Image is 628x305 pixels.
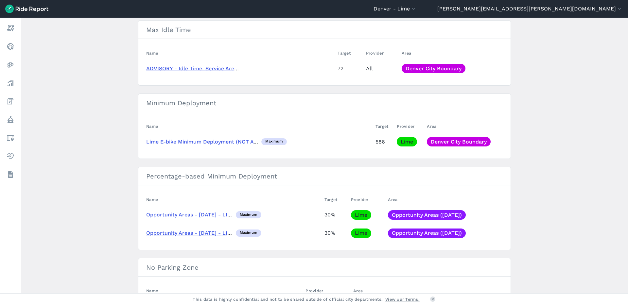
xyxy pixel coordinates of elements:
a: Health [5,150,16,162]
div: maximum [261,138,287,145]
h3: Percentage-based Minimum Deployment [138,167,511,185]
h3: Minimum Deployment [138,94,511,112]
a: ADVISORY - Idle Time: Service Area (72 hours) [146,65,265,72]
a: Report [5,22,16,34]
a: Opportunity Areas ([DATE]) [388,210,466,220]
th: Area [399,47,503,59]
th: Area [424,120,503,133]
a: Denver City Boundary [402,64,465,73]
a: Denver City Boundary [427,137,491,146]
th: Provider [348,193,386,206]
a: Datasets [5,169,16,180]
a: Fees [5,95,16,107]
button: Denver - Lime [374,5,417,13]
th: Target [335,47,363,59]
a: Areas [5,132,16,144]
a: Policy [5,114,16,126]
th: Target [373,120,394,133]
a: Heatmaps [5,59,16,71]
td: 30% [322,206,348,224]
th: Provider [363,47,399,59]
a: Lime [397,137,417,146]
div: All [366,64,396,73]
a: Lime [351,210,371,220]
td: 30% [322,224,348,242]
th: Provider [394,120,424,133]
img: Ride Report [5,5,48,13]
h3: Max Idle Time [138,21,511,39]
th: Name [146,47,335,59]
td: 586 [373,133,394,151]
h3: No Parking Zone [138,258,511,277]
a: Opportunity Areas - [DATE] - LIME [146,212,235,218]
th: Name [146,120,373,133]
td: 72 [335,59,363,77]
th: Provider [303,284,351,297]
a: View our Terms. [385,296,420,302]
button: [PERSON_NAME][EMAIL_ADDRESS][PERSON_NAME][DOMAIN_NAME] [437,5,623,13]
a: Lime [351,229,371,238]
a: Lime E-bike Minimum Deployment (NOT A PERCENT) 20220901 [146,139,307,145]
a: Opportunity Areas - [DATE] - LIME [146,230,235,236]
th: Area [385,193,503,206]
div: maximum [236,211,261,218]
a: Analyze [5,77,16,89]
a: Opportunity Areas ([DATE]) [388,229,466,238]
th: Target [322,193,348,206]
div: maximum [236,229,261,237]
th: Name [146,284,303,297]
a: Realtime [5,41,16,52]
th: Name [146,193,322,206]
th: Area [351,284,503,297]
